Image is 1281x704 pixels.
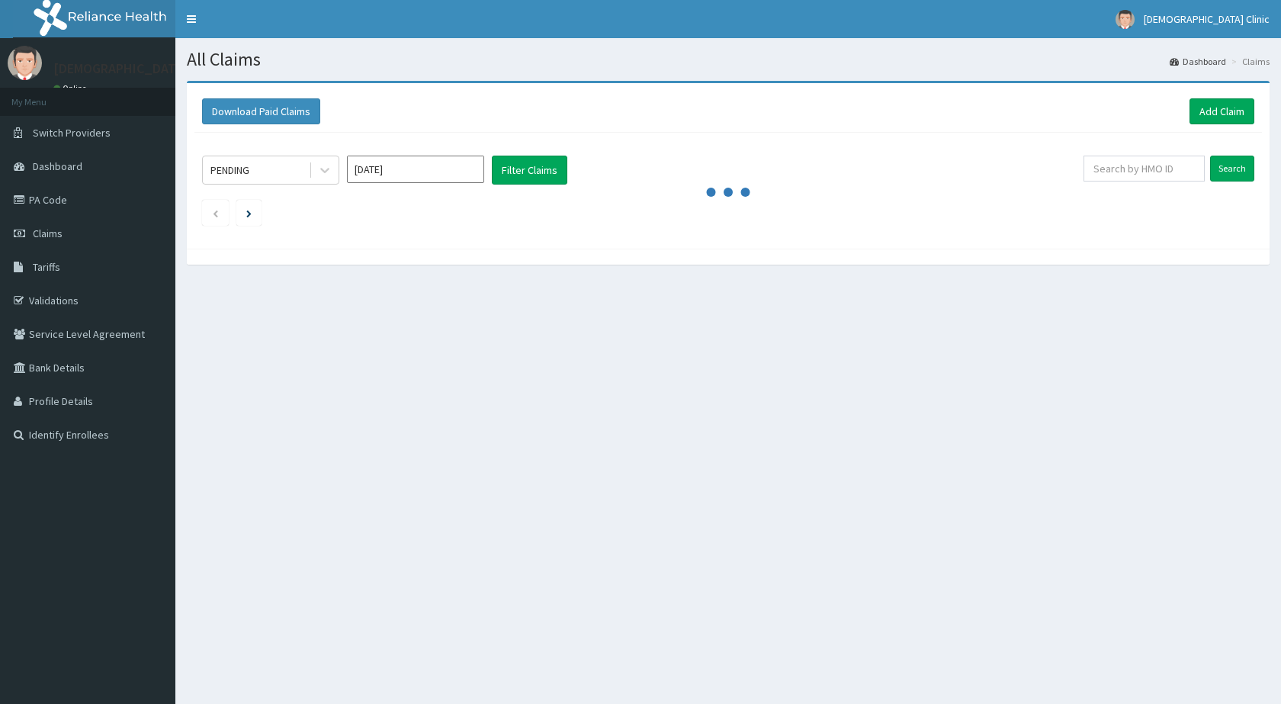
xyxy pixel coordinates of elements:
[347,156,484,183] input: Select Month and Year
[187,50,1270,69] h1: All Claims
[246,206,252,220] a: Next page
[705,169,751,215] svg: audio-loading
[1144,12,1270,26] span: [DEMOGRAPHIC_DATA] Clinic
[492,156,567,185] button: Filter Claims
[1189,98,1254,124] a: Add Claim
[1210,156,1254,182] input: Search
[1084,156,1205,182] input: Search by HMO ID
[1170,55,1226,68] a: Dashboard
[202,98,320,124] button: Download Paid Claims
[33,126,111,140] span: Switch Providers
[1116,10,1135,29] img: User Image
[33,159,82,173] span: Dashboard
[53,83,90,94] a: Online
[33,227,63,240] span: Claims
[1228,55,1270,68] li: Claims
[8,46,42,80] img: User Image
[210,162,249,178] div: PENDING
[53,62,223,76] p: [DEMOGRAPHIC_DATA] Clinic
[33,260,60,274] span: Tariffs
[212,206,219,220] a: Previous page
